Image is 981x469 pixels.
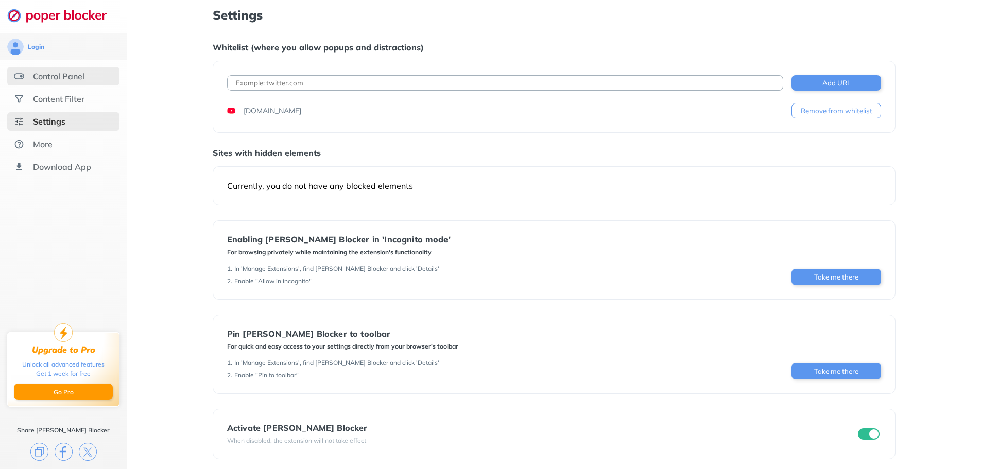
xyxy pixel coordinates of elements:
div: For quick and easy access to your settings directly from your browser's toolbar [227,342,458,351]
img: facebook.svg [55,443,73,461]
div: Enabling [PERSON_NAME] Blocker in 'Incognito mode' [227,235,451,244]
div: Get 1 week for free [36,369,91,378]
h1: Settings [213,8,896,22]
button: Add URL [791,75,881,91]
img: logo-webpage.svg [7,8,118,23]
div: Control Panel [33,71,84,81]
img: download-app.svg [14,162,24,172]
img: favicons [227,107,235,115]
div: Sites with hidden elements [213,148,896,158]
img: avatar.svg [7,39,24,55]
div: 1 . [227,359,232,367]
div: 1 . [227,265,232,273]
img: settings-selected.svg [14,116,24,127]
img: features.svg [14,71,24,81]
div: Whitelist (where you allow popups and distractions) [213,42,896,53]
button: Take me there [791,269,881,285]
div: 2 . [227,277,232,285]
div: In 'Manage Extensions', find [PERSON_NAME] Blocker and click 'Details' [234,359,439,367]
img: about.svg [14,139,24,149]
button: Remove from whitelist [791,103,881,118]
div: Share [PERSON_NAME] Blocker [17,426,110,435]
button: Take me there [791,363,881,379]
div: Unlock all advanced features [22,360,105,369]
div: Activate [PERSON_NAME] Blocker [227,423,368,432]
div: Settings [33,116,65,127]
button: Go Pro [14,384,113,400]
div: Currently, you do not have any blocked elements [227,181,881,191]
img: x.svg [79,443,97,461]
div: When disabled, the extension will not take effect [227,437,368,445]
div: In 'Manage Extensions', find [PERSON_NAME] Blocker and click 'Details' [234,265,439,273]
div: Login [28,43,44,51]
img: upgrade-to-pro.svg [54,323,73,342]
img: copy.svg [30,443,48,461]
div: More [33,139,53,149]
div: [DOMAIN_NAME] [244,106,301,116]
div: Pin [PERSON_NAME] Blocker to toolbar [227,329,458,338]
div: For browsing privately while maintaining the extension's functionality [227,248,451,256]
div: 2 . [227,371,232,379]
div: Enable "Allow in incognito" [234,277,312,285]
div: Upgrade to Pro [32,345,95,355]
div: Enable "Pin to toolbar" [234,371,299,379]
img: social.svg [14,94,24,104]
div: Download App [33,162,91,172]
div: Content Filter [33,94,84,104]
input: Example: twitter.com [227,75,783,91]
